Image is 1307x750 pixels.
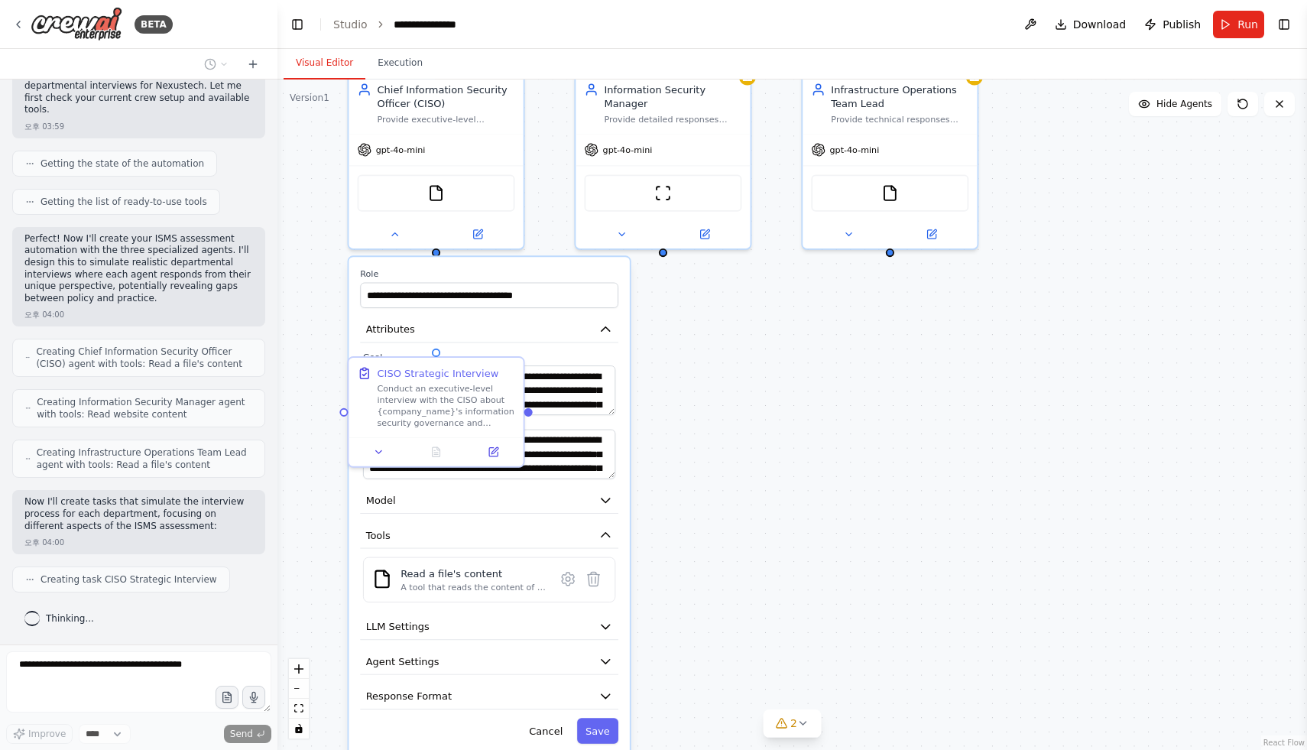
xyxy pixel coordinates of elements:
[24,121,64,132] div: 오후 03:59
[366,323,415,337] span: Attributes
[360,683,618,709] button: Response Format
[604,114,741,125] div: Provide detailed responses about the actual implementation and operational status of {company_nam...
[401,582,546,593] div: A tool that reads the content of a file. To use this tool, provide a 'file_path' parameter with t...
[216,686,238,709] button: Upload files
[366,528,391,543] span: Tools
[881,184,898,201] img: FileReadTool
[1237,17,1258,32] span: Run
[333,17,472,32] nav: breadcrumb
[378,83,515,111] div: Chief Information Security Officer (CISO)
[830,144,880,156] span: gpt-4o-mini
[360,488,618,514] button: Model
[1049,11,1133,38] button: Download
[604,83,741,111] div: Information Security Manager
[289,679,309,699] button: zoom out
[24,309,64,320] div: 오후 04:00
[360,522,618,548] button: Tools
[406,443,466,460] button: No output available
[521,718,571,743] button: Cancel
[581,567,606,592] button: Delete tool
[24,233,253,305] p: Perfect! Now I'll create your ISMS assessment automation with the three specialized agents. I'll ...
[135,15,173,34] div: BETA
[37,396,252,420] span: Creating Information Security Manager agent with tools: Read website content
[1138,11,1207,38] button: Publish
[366,493,396,508] span: Model
[36,346,252,370] span: Creating Chief Information Security Officer (CISO) agent with tools: Read a file's content
[801,73,978,250] div: Infrastructure Operations Team LeadProvide technical responses about {company_name}'s IT infrastr...
[577,718,618,743] button: Save
[555,567,580,592] button: Configure tool
[378,114,515,125] div: Provide executive-level responses about {company_name}'s information security governance, policie...
[230,728,253,740] span: Send
[363,415,615,427] label: Backstory
[891,226,971,242] button: Open in side panel
[427,184,444,201] img: FileReadTool
[1156,98,1212,110] span: Hide Agents
[241,55,265,73] button: Start a new chat
[1129,92,1221,116] button: Hide Agents
[287,14,308,35] button: Hide left sidebar
[290,92,329,104] div: Version 1
[654,184,671,201] img: ScrapeWebsiteTool
[366,689,452,703] span: Response Format
[198,55,235,73] button: Switch to previous chat
[366,654,439,669] span: Agent Settings
[378,366,499,381] div: CISO Strategic Interview
[365,47,435,80] button: Execution
[437,226,517,242] button: Open in side panel
[333,18,368,31] a: Studio
[37,446,252,471] span: Creating Infrastructure Operations Team Lead agent with tools: Read a file's content
[28,728,66,740] span: Improve
[284,47,365,80] button: Visual Editor
[372,569,392,589] img: FileReadTool
[24,496,253,532] p: Now I'll create tasks that simulate the interview process for each department, focusing on differ...
[46,612,94,625] span: Thinking...
[366,619,430,634] span: LLM Settings
[1163,17,1201,32] span: Publish
[763,709,822,738] button: 2
[790,716,797,731] span: 2
[289,719,309,739] button: toggle interactivity
[360,614,618,640] button: LLM Settings
[360,648,618,674] button: Agent Settings
[289,659,309,739] div: React Flow controls
[360,268,618,280] label: Role
[664,226,744,242] button: Open in side panel
[363,352,615,363] label: Goal
[574,73,751,250] div: Information Security ManagerProvide detailed responses about the actual implementation and operat...
[401,567,546,581] div: Read a file's content
[360,317,618,343] button: Attributes
[831,114,968,125] div: Provide technical responses about {company_name}'s IT infrastructure security configurations, inc...
[1263,739,1305,747] a: React Flow attribution
[6,724,73,744] button: Improve
[603,144,653,156] span: gpt-4o-mini
[1273,14,1295,35] button: Show right sidebar
[469,443,518,460] button: Open in side panel
[348,73,525,250] div: Chief Information Security Officer (CISO)Provide executive-level responses about {company_name}'s...
[31,7,122,41] img: Logo
[289,659,309,679] button: zoom in
[1213,11,1264,38] button: Run
[378,383,515,428] div: Conduct an executive-level interview with the CISO about {company_name}'s information security go...
[1073,17,1127,32] span: Download
[242,686,265,709] button: Click to speak your automation idea
[24,537,64,548] div: 오후 04:00
[41,573,217,586] span: Creating task CISO Strategic Interview
[224,725,271,743] button: Send
[831,83,968,111] div: Infrastructure Operations Team Lead
[376,144,426,156] span: gpt-4o-mini
[348,356,525,468] div: CISO Strategic InterviewConduct an executive-level interview with the CISO about {company_name}'s...
[289,699,309,719] button: fit view
[41,196,207,208] span: Getting the list of ready-to-use tools
[24,57,253,116] p: I'll help you create a comprehensive ISMS assessment automation that simulates departmental inter...
[41,157,204,170] span: Getting the state of the automation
